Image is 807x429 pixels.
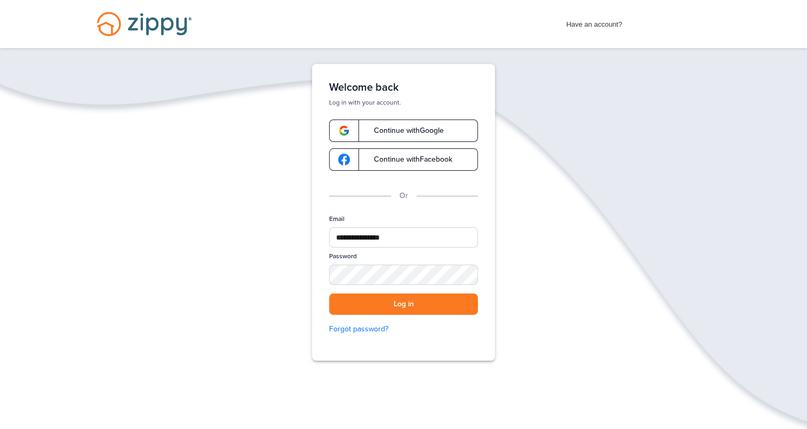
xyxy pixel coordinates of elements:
p: Or [399,190,408,202]
img: google-logo [338,125,350,137]
label: Password [329,252,357,261]
img: google-logo [338,154,350,165]
a: google-logoContinue withFacebook [329,148,478,171]
span: Have an account? [566,13,622,30]
input: Email [329,227,478,248]
label: Email [329,215,345,224]
input: Password [329,265,478,285]
button: Log in [329,293,478,315]
a: google-logoContinue withGoogle [329,120,478,142]
p: Log in with your account. [329,98,478,107]
a: Forgot password? [329,323,478,335]
span: Continue with Facebook [363,156,452,163]
h1: Welcome back [329,81,478,94]
span: Continue with Google [363,127,444,134]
